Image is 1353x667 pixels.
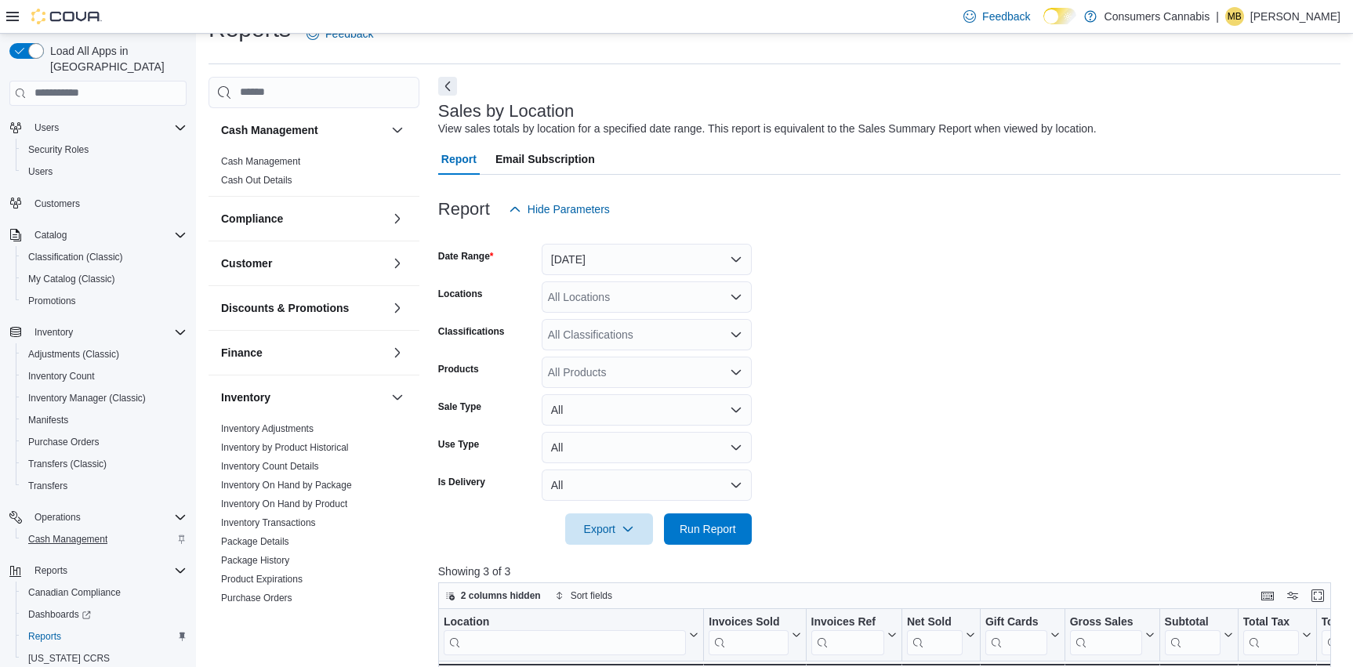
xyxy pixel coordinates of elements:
[1308,586,1327,605] button: Enter fullscreen
[28,194,187,213] span: Customers
[571,589,612,602] span: Sort fields
[28,118,187,137] span: Users
[388,209,407,228] button: Compliance
[221,156,300,167] a: Cash Management
[22,140,95,159] a: Security Roles
[34,564,67,577] span: Reports
[221,174,292,187] span: Cash Out Details
[221,498,347,510] span: Inventory On Hand by Product
[28,295,76,307] span: Promotions
[16,343,193,365] button: Adjustments (Classic)
[709,614,800,654] button: Invoices Sold
[388,388,407,407] button: Inventory
[221,256,385,271] button: Customer
[28,392,146,404] span: Inventory Manager (Classic)
[709,614,788,629] div: Invoices Sold
[16,604,193,625] a: Dashboards
[209,152,419,196] div: Cash Management
[1283,586,1302,605] button: Display options
[221,423,314,434] a: Inventory Adjustments
[22,477,74,495] a: Transfers
[22,411,187,430] span: Manifests
[730,291,742,303] button: Open list of options
[439,586,547,605] button: 2 columns hidden
[22,292,82,310] a: Promotions
[22,345,125,364] a: Adjustments (Classic)
[28,458,107,470] span: Transfers (Classic)
[221,441,349,454] span: Inventory by Product Historical
[221,175,292,186] a: Cash Out Details
[22,367,187,386] span: Inventory Count
[28,165,53,178] span: Users
[221,256,272,271] h3: Customer
[44,43,187,74] span: Load All Apps in [GEOGRAPHIC_DATA]
[907,614,975,654] button: Net Sold
[300,18,379,49] a: Feedback
[709,614,788,654] div: Invoices Sold
[1164,614,1232,654] button: Subtotal
[16,528,193,550] button: Cash Management
[31,9,102,24] img: Cova
[34,326,73,339] span: Inventory
[3,506,193,528] button: Operations
[388,121,407,140] button: Cash Management
[221,300,349,316] h3: Discounts & Promotions
[438,77,457,96] button: Next
[22,162,59,181] a: Users
[388,254,407,273] button: Customer
[22,270,187,288] span: My Catalog (Classic)
[3,117,193,139] button: Users
[221,554,289,567] span: Package History
[34,121,59,134] span: Users
[811,614,883,654] div: Invoices Ref
[221,517,316,528] a: Inventory Transactions
[1228,7,1242,26] span: MB
[438,102,575,121] h3: Sales by Location
[1250,7,1340,26] p: [PERSON_NAME]
[730,366,742,379] button: Open list of options
[28,118,65,137] button: Users
[22,433,187,451] span: Purchase Orders
[221,574,303,585] a: Product Expirations
[221,517,316,529] span: Inventory Transactions
[1242,614,1311,654] button: Total Tax
[957,1,1036,32] a: Feedback
[438,121,1097,137] div: View sales totals by location for a specified date range. This report is equivalent to the Sales ...
[28,226,73,245] button: Catalog
[444,614,698,654] button: Location
[28,194,86,213] a: Customers
[982,9,1030,24] span: Feedback
[1105,7,1210,26] p: Consumers Cannabis
[221,592,292,604] span: Purchase Orders
[1164,614,1220,654] div: Subtotal
[438,401,481,413] label: Sale Type
[1043,8,1076,24] input: Dark Mode
[22,627,67,646] a: Reports
[438,325,505,338] label: Classifications
[221,461,319,472] a: Inventory Count Details
[221,390,385,405] button: Inventory
[221,122,385,138] button: Cash Management
[221,480,352,491] a: Inventory On Hand by Package
[1164,614,1220,629] div: Subtotal
[388,299,407,317] button: Discounts & Promotions
[1225,7,1244,26] div: Michael Bertani
[542,394,752,426] button: All
[221,211,283,227] h3: Compliance
[16,409,193,431] button: Manifests
[34,511,81,524] span: Operations
[34,198,80,210] span: Customers
[1043,24,1044,25] span: Dark Mode
[16,582,193,604] button: Canadian Compliance
[28,348,119,361] span: Adjustments (Classic)
[16,268,193,290] button: My Catalog (Classic)
[502,194,616,225] button: Hide Parameters
[1242,614,1298,654] div: Total Tax
[221,593,292,604] a: Purchase Orders
[22,477,187,495] span: Transfers
[565,513,653,545] button: Export
[16,365,193,387] button: Inventory Count
[221,479,352,491] span: Inventory On Hand by Package
[664,513,752,545] button: Run Report
[985,614,1047,654] div: Gift Card Sales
